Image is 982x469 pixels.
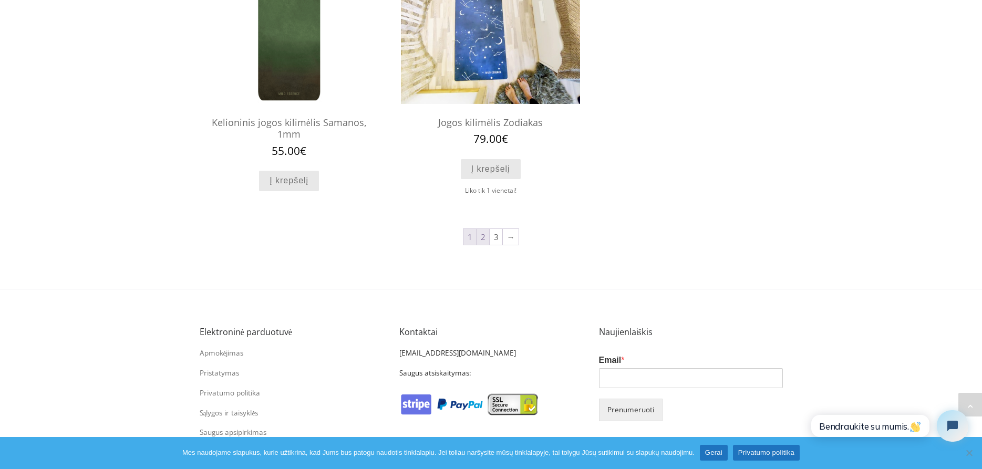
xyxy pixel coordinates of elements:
nav: Product Pagination [200,228,783,249]
a: Privatumo politika [200,388,260,398]
a: Sąlygos ir taisyklės [200,408,259,418]
bdi: 79.00 [473,131,508,146]
span: Puslapis 1 [463,229,476,245]
bdi: 55.00 [272,143,306,158]
a: Apmokėjimas [200,348,244,358]
div: Liko tik 1 vienetai! [401,184,580,196]
a: Gerai [700,445,728,461]
a: Saugus apsipirkimas [200,428,266,437]
span: € [502,131,508,146]
p: Saugus atsiskaitymas: [399,368,565,379]
button: Prenumeruoti [599,399,663,421]
iframe: Tidio Chat [799,401,977,451]
span: Mes naudojame slapukus, kurie užtikrina, kad Jums bus patogu naudotis tinklalapiu. Jei toliau nar... [182,447,695,458]
a: Pristatymas [200,368,239,378]
h5: Naujienlaiškis [599,327,783,337]
p: [EMAIL_ADDRESS][DOMAIN_NAME] [399,348,565,359]
a: Add to cart: “Kelioninis jogos kilimėlis Samanos, 1mm” [259,171,319,191]
a: → [503,229,519,245]
h5: Kontaktai [399,327,583,337]
label: Email [599,355,783,366]
span: € [300,143,306,158]
a: Puslapis 3 [490,229,502,245]
a: Puslapis 2 [477,229,489,245]
a: Add to cart: “Jogos kilimėlis Zodiakas” [461,159,521,180]
a: Privatumo politika [733,445,800,461]
h5: Elektroninė parduotuvė [200,327,384,337]
h2: Kelioninis jogos kilimėlis Samanos, 1mm [200,112,379,145]
span: Ne [964,447,974,458]
h2: Jogos kilimėlis Zodiakas [401,112,580,133]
